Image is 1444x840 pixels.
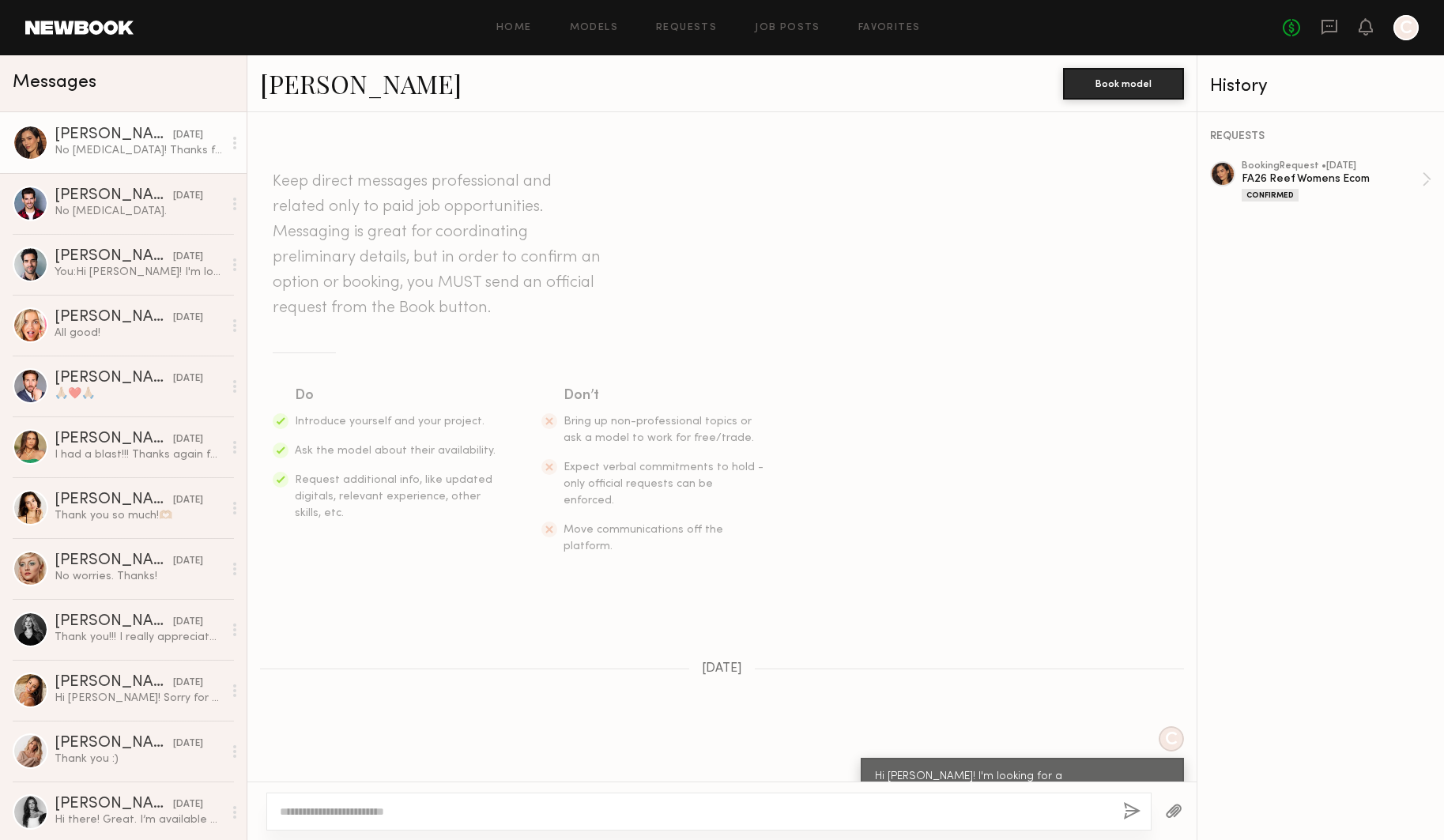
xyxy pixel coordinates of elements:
div: No [MEDICAL_DATA]! Thanks for asking :) [55,143,223,158]
div: [PERSON_NAME] [55,553,173,569]
a: Job Posts [755,23,820,33]
div: Thank you so much!🫶🏼 [55,508,223,523]
div: [DATE] [173,189,203,204]
div: [PERSON_NAME] [55,249,173,265]
div: Hi [PERSON_NAME]! I'm looking for a [DEMOGRAPHIC_DATA] ecom model. Do you have examples of ecom w... [875,768,1170,823]
a: Home [496,23,532,33]
a: [PERSON_NAME] [260,66,462,100]
a: Models [570,23,618,33]
span: Introduce yourself and your project. [295,416,484,427]
div: [PERSON_NAME] [55,371,173,386]
div: History [1210,77,1431,96]
a: Favorites [858,23,921,33]
a: Book model [1063,76,1184,89]
div: [PERSON_NAME] [55,614,173,630]
div: [DATE] [173,311,203,326]
div: [DATE] [173,371,203,386]
a: bookingRequest •[DATE]FA26 Reef Womens EcomConfirmed [1242,161,1431,202]
div: FA26 Reef Womens Ecom [1242,171,1422,186]
span: Messages [13,73,96,92]
span: Bring up non-professional topics or ask a model to work for free/trade. [564,416,754,443]
span: Expect verbal commitments to hold - only official requests can be enforced. [564,462,763,506]
div: [DATE] [173,432,203,447]
div: [DATE] [173,797,203,812]
div: [DATE] [173,128,203,143]
div: [PERSON_NAME] [55,431,173,447]
span: Ask the model about their availability. [295,446,496,456]
div: [DATE] [173,493,203,508]
div: [DATE] [173,615,203,630]
div: [DATE] [173,676,203,691]
span: Request additional info, like updated digitals, relevant experience, other skills, etc. [295,475,492,518]
div: booking Request • [DATE] [1242,161,1422,171]
div: [DATE] [173,250,203,265]
span: [DATE] [702,662,742,676]
div: [PERSON_NAME] [55,127,173,143]
a: C [1393,15,1419,40]
div: All good! [55,326,223,341]
div: Do [295,385,497,407]
div: 🙏🏼❤️🙏🏼 [55,386,223,401]
div: [DATE] [173,554,203,569]
div: Hi [PERSON_NAME]! Sorry for the delay. I don’t know how I missed your messages. Please let me kno... [55,691,223,706]
div: [PERSON_NAME] [55,492,173,508]
div: I had a blast!!! Thanks again for everything 🥰 [55,447,223,462]
div: REQUESTS [1210,131,1431,142]
button: Book model [1063,68,1184,100]
div: [DATE] [173,736,203,751]
a: Requests [656,23,717,33]
div: [PERSON_NAME] [55,797,173,812]
div: Hi there! Great. I’m available most of April :) let me know when you’re planning to shoot! [55,812,223,827]
div: No worries. Thanks! [55,569,223,584]
div: [PERSON_NAME] [55,736,173,751]
div: [PERSON_NAME] [55,310,173,326]
div: Don’t [564,385,766,407]
div: No [MEDICAL_DATA]. [55,204,223,219]
span: Move communications off the platform. [564,525,723,552]
div: You: Hi [PERSON_NAME]! I'm looking for an ecom [DEMOGRAPHIC_DATA] model. Do you have any examples... [55,265,223,280]
header: Keep direct messages professional and related only to paid job opportunities. Messaging is great ... [273,169,605,321]
div: Confirmed [1242,189,1299,202]
div: Thank you :) [55,751,223,767]
div: Thank you!!! I really appreciate it and sounds good 💜 talk with you then, have a great spring xoxo [55,630,223,645]
div: [PERSON_NAME] [55,188,173,204]
div: [PERSON_NAME] [55,675,173,691]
